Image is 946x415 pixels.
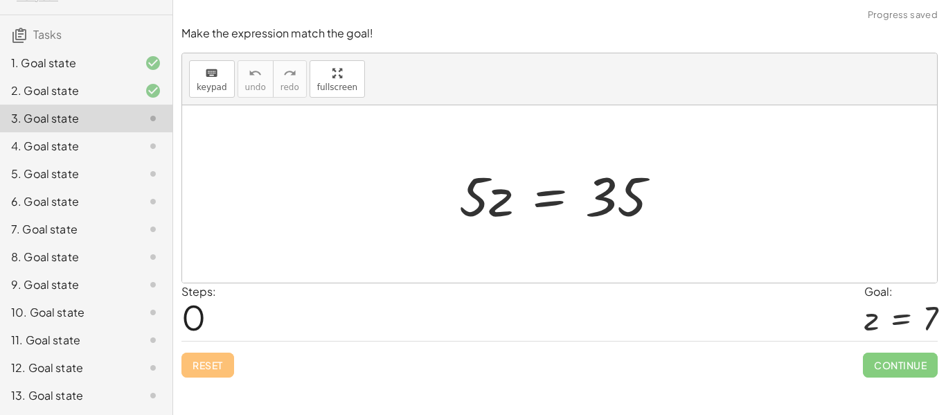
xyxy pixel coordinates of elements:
div: 12. Goal state [11,360,123,376]
div: 2. Goal state [11,82,123,99]
span: 0 [181,296,206,338]
i: Task finished and correct. [145,82,161,99]
i: redo [283,65,296,82]
i: Task not started. [145,110,161,127]
span: redo [280,82,299,92]
div: 9. Goal state [11,276,123,293]
i: undo [249,65,262,82]
i: Task not started. [145,221,161,238]
i: Task not started. [145,276,161,293]
span: Tasks [33,27,62,42]
button: keyboardkeypad [189,60,235,98]
div: 4. Goal state [11,138,123,154]
div: Goal: [864,283,938,300]
div: 8. Goal state [11,249,123,265]
i: Task not started. [145,166,161,182]
div: 10. Goal state [11,304,123,321]
i: keyboard [205,65,218,82]
i: Task not started. [145,304,161,321]
label: Steps: [181,284,216,299]
div: 3. Goal state [11,110,123,127]
div: 13. Goal state [11,387,123,404]
div: 11. Goal state [11,332,123,348]
i: Task not started. [145,387,161,404]
span: Progress saved [868,8,938,22]
span: fullscreen [317,82,357,92]
button: redoredo [273,60,307,98]
button: fullscreen [310,60,365,98]
i: Task finished and correct. [145,55,161,71]
p: Make the expression match the goal! [181,26,938,42]
i: Task not started. [145,193,161,210]
div: 7. Goal state [11,221,123,238]
span: keypad [197,82,227,92]
i: Task not started. [145,332,161,348]
button: undoundo [238,60,274,98]
div: 6. Goal state [11,193,123,210]
div: 5. Goal state [11,166,123,182]
i: Task not started. [145,360,161,376]
span: undo [245,82,266,92]
i: Task not started. [145,249,161,265]
div: 1. Goal state [11,55,123,71]
i: Task not started. [145,138,161,154]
